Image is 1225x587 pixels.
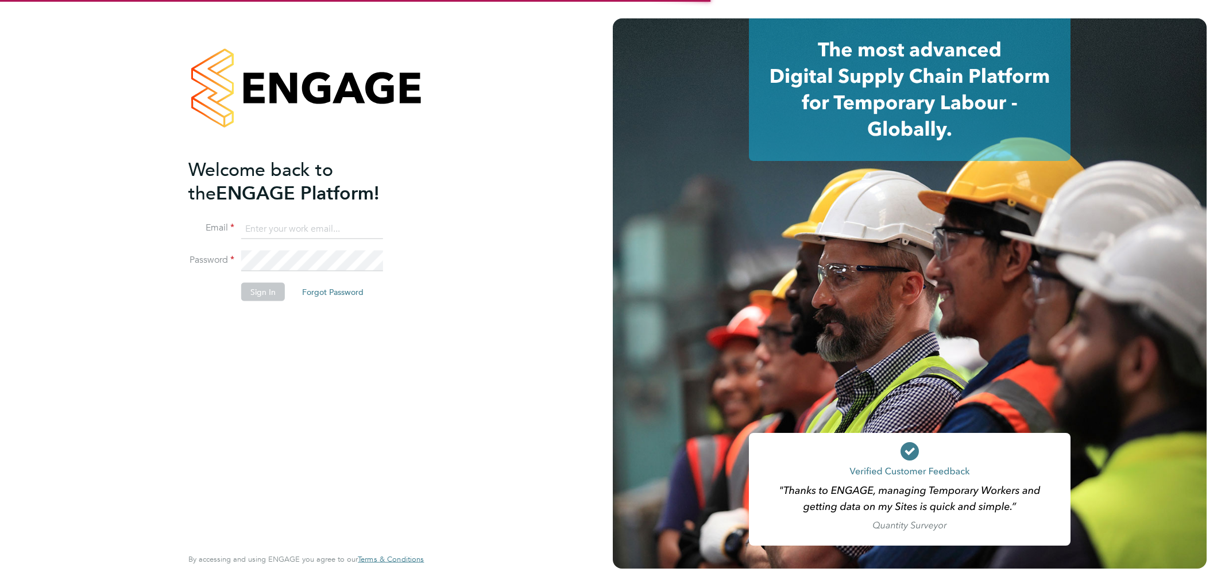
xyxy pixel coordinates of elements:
[188,554,424,564] span: By accessing and using ENGAGE you agree to our
[188,222,234,234] label: Email
[188,158,412,205] h2: ENGAGE Platform!
[188,254,234,266] label: Password
[188,158,333,204] span: Welcome back to the
[293,283,373,301] button: Forgot Password
[358,555,424,564] a: Terms & Conditions
[241,283,285,301] button: Sign In
[241,218,383,239] input: Enter your work email...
